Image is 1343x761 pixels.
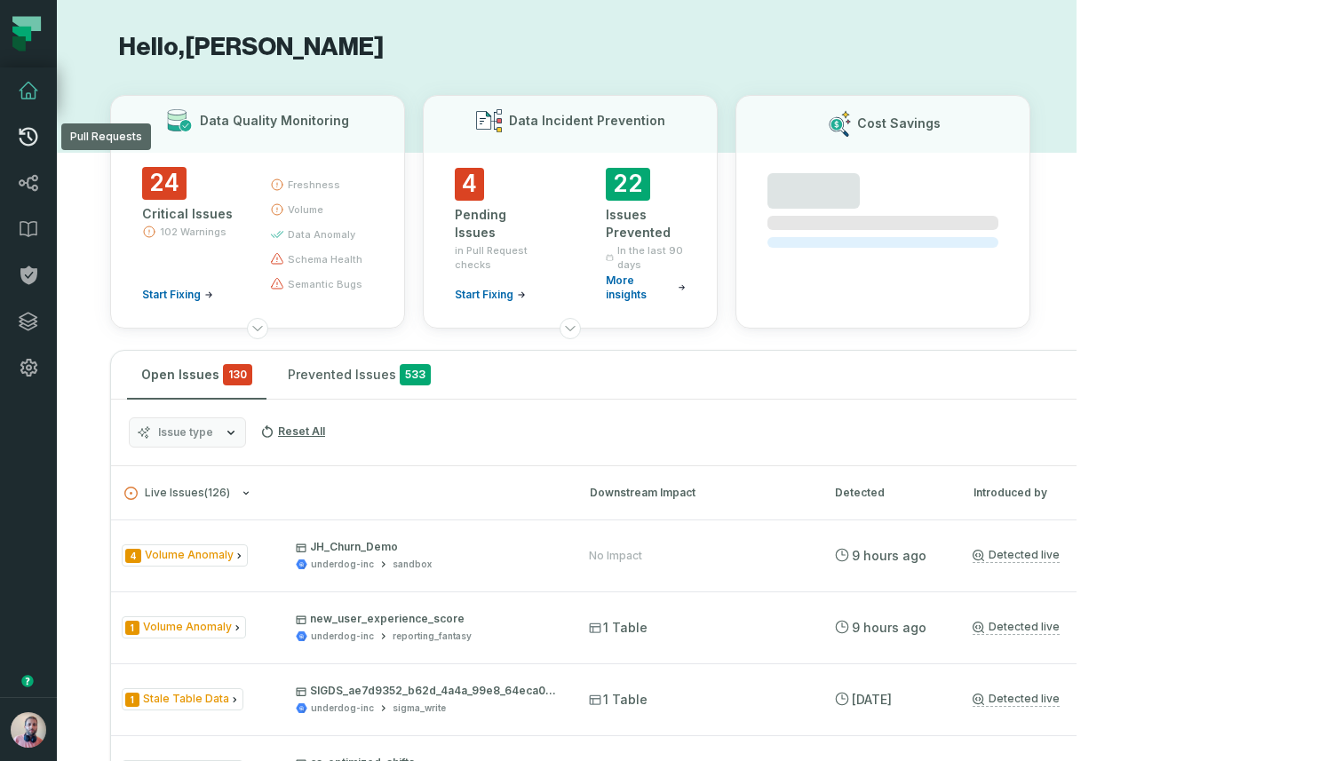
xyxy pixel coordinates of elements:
[142,167,187,200] span: 24
[606,168,650,201] span: 22
[973,548,1060,563] a: Detected live
[124,487,558,500] button: Live Issues(126)
[590,485,803,501] div: Downstream Impact
[393,702,446,715] div: sigma_write
[589,549,642,563] div: No Impact
[296,684,557,698] p: SIGDS_ae7d9352_b62d_4a4a_99e8_64eca01fd08c
[142,288,201,302] span: Start Fixing
[617,243,686,272] span: In the last 90 days
[122,544,248,567] span: Issue Type
[142,205,238,223] div: Critical Issues
[129,417,246,448] button: Issue type
[509,112,665,130] h3: Data Incident Prevention
[606,273,686,302] a: More insights
[452,368,1204,383] div: Show Muted
[160,225,226,239] span: 102 Warnings
[423,95,718,329] button: Data Incident Prevention4Pending Issuesin Pull Request checksStart Fixing22Issues PreventedIn the...
[606,206,686,242] div: Issues Prevented
[11,712,46,748] img: avatar of Idan Shabi
[288,252,362,266] span: schema health
[253,417,332,446] button: Reset All
[124,487,230,500] span: Live Issues ( 126 )
[125,621,139,635] span: Severity
[122,616,246,638] span: Issue Type
[311,702,374,715] div: underdog-inc
[110,32,1023,63] h1: Hello, [PERSON_NAME]
[973,620,1060,635] a: Detected live
[455,243,535,272] span: in Pull Request checks
[200,112,349,130] h3: Data Quality Monitoring
[852,692,892,707] relative-time: Aug 12, 2025, 7:44 AM GMT+3
[852,620,926,635] relative-time: Aug 13, 2025, 7:37 AM GMT+3
[455,206,535,242] div: Pending Issues
[127,351,266,399] button: Open Issues
[142,288,213,302] a: Start Fixing
[393,630,472,643] div: reporting_fantasy
[973,692,1060,707] a: Detected live
[311,558,374,571] div: underdog-inc
[110,95,405,329] button: Data Quality Monitoring24Critical Issues102 WarningsStart Fixingfreshnessvolumedata anomalyschema...
[852,548,926,563] relative-time: Aug 13, 2025, 7:37 AM GMT+3
[20,673,36,689] div: Tooltip anchor
[296,540,557,554] p: JH_Churn_Demo
[296,612,557,626] p: new_user_experience_score
[311,630,374,643] div: underdog-inc
[61,123,151,150] div: Pull Requests
[223,364,252,385] span: critical issues and errors combined
[455,168,484,201] span: 4
[589,691,648,709] span: 1 Table
[606,273,674,302] span: More insights
[288,202,323,217] span: volume
[835,485,942,501] div: Detected
[288,178,340,192] span: freshness
[857,115,941,132] h3: Cost Savings
[393,558,432,571] div: sandbox
[589,619,648,637] span: 1 Table
[158,425,213,440] span: Issue type
[125,693,139,707] span: Severity
[400,364,431,385] span: 533
[122,688,243,710] span: Issue Type
[735,95,1030,329] button: Cost Savings
[455,288,513,302] span: Start Fixing
[288,227,355,242] span: data anomaly
[274,351,445,399] button: Prevented Issues
[125,549,141,563] span: Severity
[973,485,1219,501] div: Introduced by
[288,277,362,291] span: semantic bugs
[455,288,526,302] a: Start Fixing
